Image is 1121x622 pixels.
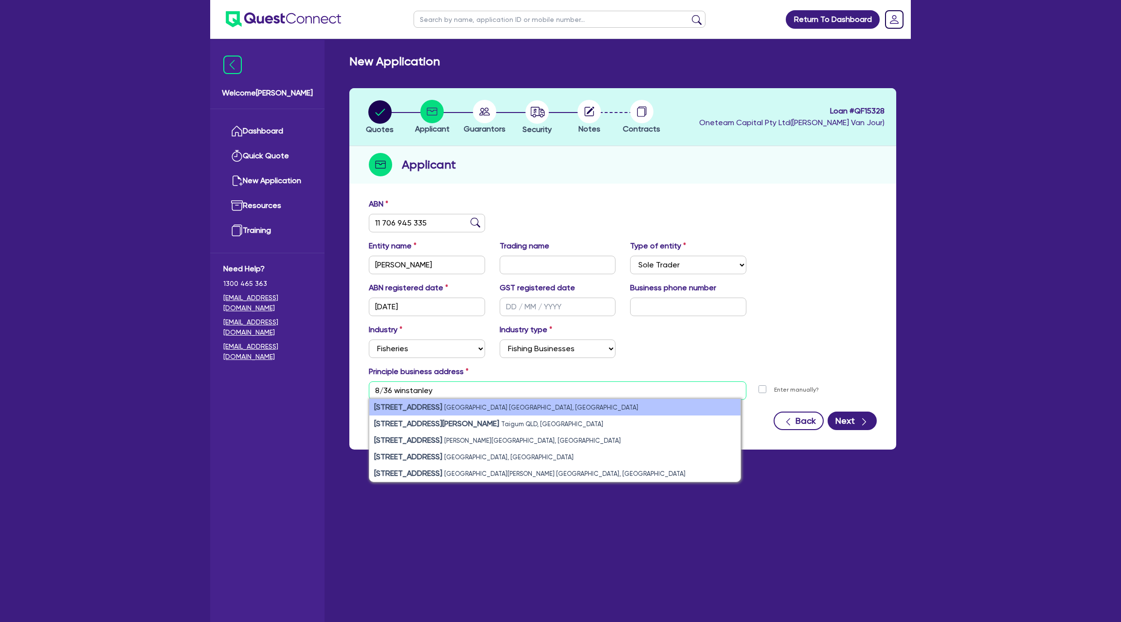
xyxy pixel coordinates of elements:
a: New Application [223,169,311,193]
span: Need Help? [223,263,311,275]
input: Search by name, application ID or mobile number... [414,11,705,28]
img: step-icon [369,153,392,176]
label: Enter manually? [774,385,819,395]
img: icon-menu-close [223,56,242,74]
span: Contracts [623,124,660,133]
input: DD / MM / YYYY [369,298,485,316]
span: Applicant [415,124,450,133]
span: Guarantors [464,124,506,133]
a: Dropdown toggle [882,7,907,32]
button: Quotes [365,100,394,136]
img: quest-connect-logo-blue [226,11,341,27]
small: [GEOGRAPHIC_DATA], [GEOGRAPHIC_DATA] [444,453,574,461]
strong: [STREET_ADDRESS] [374,435,442,445]
small: [GEOGRAPHIC_DATA][PERSON_NAME] [GEOGRAPHIC_DATA], [GEOGRAPHIC_DATA] [444,470,686,477]
a: Quick Quote [223,144,311,169]
a: Dashboard [223,119,311,144]
label: Industry type [500,324,552,336]
strong: [STREET_ADDRESS] [374,452,442,461]
img: quick-quote [231,150,243,162]
label: Type of entity [630,240,686,252]
span: 1300 465 363 [223,279,311,289]
label: Principle business address [369,366,469,377]
button: Back [774,412,824,430]
label: Entity name [369,240,416,252]
span: Quotes [366,125,394,134]
small: Taigum QLD, [GEOGRAPHIC_DATA] [501,420,603,428]
img: resources [231,200,243,211]
a: [EMAIL_ADDRESS][DOMAIN_NAME] [223,293,311,313]
img: new-application [231,175,243,187]
span: Notes [579,124,600,133]
span: Welcome [PERSON_NAME] [222,87,313,99]
label: ABN registered date [369,282,448,294]
label: GST registered date [500,282,575,294]
a: [EMAIL_ADDRESS][DOMAIN_NAME] [223,341,311,362]
span: Security [523,125,552,134]
img: abn-lookup icon [470,218,480,227]
label: Industry [369,324,402,336]
h2: Applicant [402,156,456,173]
a: Return To Dashboard [786,10,880,29]
small: [GEOGRAPHIC_DATA] [GEOGRAPHIC_DATA], [GEOGRAPHIC_DATA] [444,404,638,411]
a: [EMAIL_ADDRESS][DOMAIN_NAME] [223,317,311,338]
strong: [STREET_ADDRESS] [374,402,442,412]
img: training [231,225,243,236]
h2: New Application [349,55,440,69]
a: Resources [223,193,311,218]
strong: [STREET_ADDRESS] [374,469,442,478]
label: ABN [369,198,388,210]
button: Security [522,100,552,136]
small: [PERSON_NAME][GEOGRAPHIC_DATA], [GEOGRAPHIC_DATA] [444,437,621,444]
span: Loan # QF15328 [699,105,885,117]
strong: [STREET_ADDRESS][PERSON_NAME] [374,419,499,428]
a: Training [223,218,311,243]
label: Business phone number [630,282,716,294]
button: Next [828,412,877,430]
label: Trading name [500,240,549,252]
input: DD / MM / YYYY [500,298,616,316]
span: Oneteam Capital Pty Ltd ( [PERSON_NAME] Van Jour ) [699,118,885,127]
